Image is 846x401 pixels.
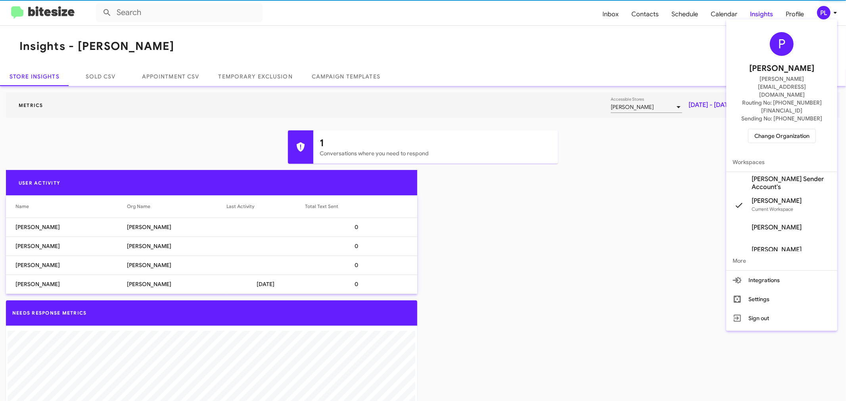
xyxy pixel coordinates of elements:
[752,223,802,231] span: [PERSON_NAME]
[752,246,802,254] span: [PERSON_NAME]
[754,129,810,143] span: Change Organization
[741,115,822,122] span: Sending No: [PHONE_NUMBER]
[736,99,828,115] span: Routing No: [PHONE_NUMBER][FINANCIAL_ID]
[726,271,837,290] button: Integrations
[748,129,816,143] button: Change Organization
[752,206,793,212] span: Current Workspace
[726,251,837,270] span: More
[736,75,828,99] span: [PERSON_NAME][EMAIL_ADDRESS][DOMAIN_NAME]
[726,290,837,309] button: Settings
[752,197,802,205] span: [PERSON_NAME]
[749,62,814,75] span: [PERSON_NAME]
[770,32,794,56] div: P
[726,309,837,328] button: Sign out
[726,153,837,172] span: Workspaces
[752,175,831,191] span: [PERSON_NAME] Sender Account's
